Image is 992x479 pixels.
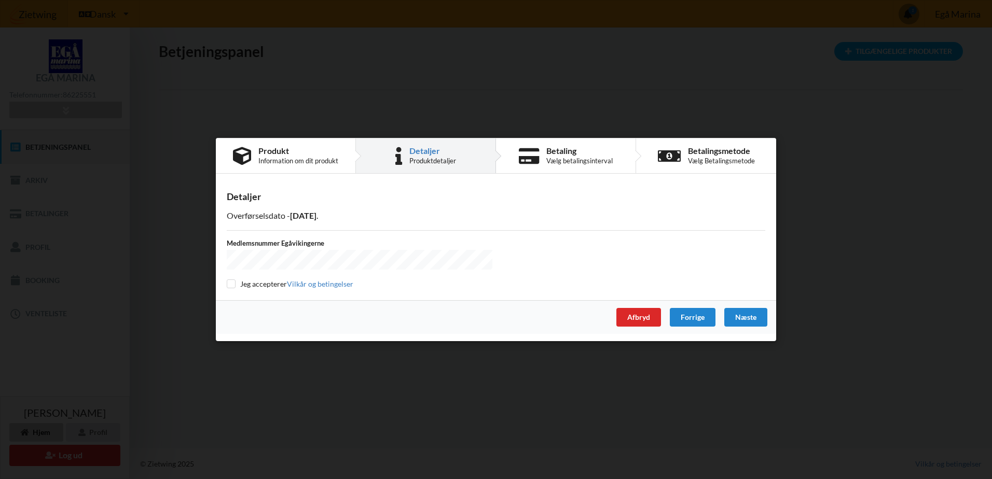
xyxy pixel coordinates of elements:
[258,157,338,165] div: Information om dit produkt
[688,147,755,155] div: Betalingsmetode
[258,147,338,155] div: Produkt
[290,210,316,220] b: [DATE]
[227,191,765,203] div: Detaljer
[724,308,767,327] div: Næste
[409,157,456,165] div: Produktdetaljer
[670,308,715,327] div: Forrige
[616,308,661,327] div: Afbryd
[409,147,456,155] div: Detaljer
[287,279,353,288] a: Vilkår og betingelser
[227,210,765,222] p: Overførselsdato - .
[546,157,613,165] div: Vælg betalingsinterval
[688,157,755,165] div: Vælg Betalingsmetode
[546,147,613,155] div: Betaling
[227,279,353,288] label: Jeg accepterer
[227,238,492,248] label: Medlemsnummer Egåvikingerne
